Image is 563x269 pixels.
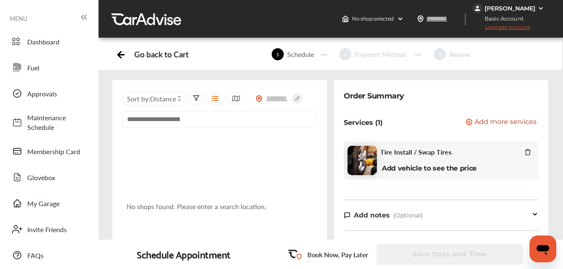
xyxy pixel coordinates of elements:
span: Membership Card [27,147,86,156]
p: Book Now, Pay Later [307,250,368,259]
span: Maintenance Schedule [27,113,86,132]
div: Schedule Appointment [137,248,231,260]
div: Payment Method [351,49,409,59]
span: Sort by : [127,94,176,103]
span: My Garage [27,199,86,208]
div: Order Summary [344,90,404,102]
a: FAQs [8,244,90,266]
span: Tire Install / Swap Tires [380,148,451,156]
span: Fuel [27,63,86,72]
div: Review [446,49,474,59]
a: Maintenance Schedule [8,109,90,136]
span: Basic Account [473,14,530,23]
span: Glovebox [27,173,86,182]
b: Add vehicle to see the price [382,164,477,172]
a: Dashboard [8,31,90,52]
span: (Optional) [393,212,423,219]
span: Add notes [354,211,390,219]
img: jVpblrzwTbfkPYzPPzSLxeg0AAAAASUVORK5CYII= [472,3,483,13]
a: Glovebox [8,166,90,188]
p: Services (1) [344,119,383,127]
span: Distance [150,94,176,103]
span: FAQs [27,251,86,260]
img: location_vector.a44bc228.svg [417,16,424,22]
span: MENU [10,15,27,22]
span: Approvals [27,89,86,98]
img: location_vector_orange.38f05af8.svg [256,95,262,102]
div: No shops found. Please enter a search location. [127,202,266,211]
a: Invite Friends [8,218,90,240]
button: Add more services [466,119,537,127]
div: Schedule [284,49,317,59]
img: tire-install-swap-tires-thumb.jpg [348,146,377,175]
span: Dashboard [27,37,86,47]
span: Upgrade Account [472,24,530,34]
span: No shop selected [352,16,394,22]
span: 1 [272,48,284,60]
a: Approvals [8,83,90,104]
span: Invite Friends [27,225,86,234]
img: WGsFRI8htEPBVLJbROoPRyZpYNWhNONpIPPETTm6eUC0GeLEiAAAAAElFTkSuQmCC [537,5,544,12]
div: [PERSON_NAME] [485,5,535,12]
span: 2 [339,48,351,60]
a: Add more services [466,119,538,127]
img: header-down-arrow.9dd2ce7d.svg [397,16,404,22]
div: Go back to Cart [134,49,188,59]
img: note-icon.db9493fa.svg [344,212,350,219]
img: header-home-logo.8d720a4f.svg [342,16,349,22]
span: 3 [434,48,446,60]
span: Add more services [475,119,537,127]
a: Fuel [8,57,90,78]
img: header-divider.bc55588e.svg [465,13,466,25]
a: My Garage [8,192,90,214]
a: Membership Card [8,140,90,162]
iframe: Button to launch messaging window [529,235,556,262]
